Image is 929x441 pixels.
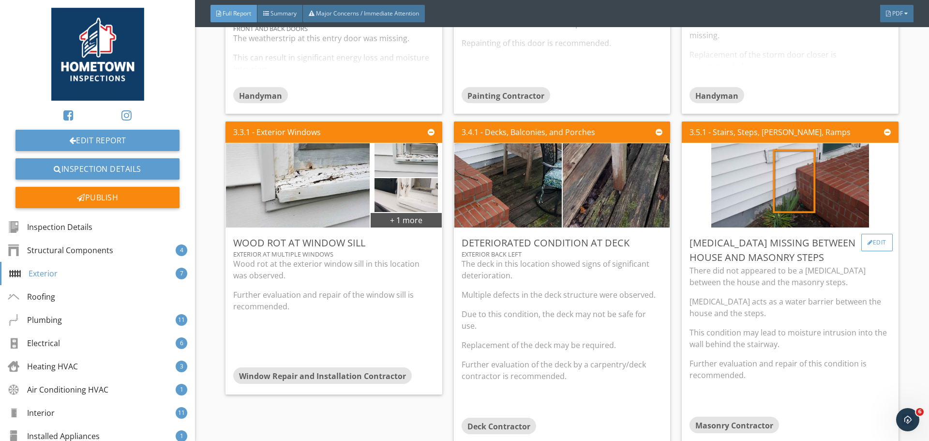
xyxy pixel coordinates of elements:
[51,8,144,101] img: Logo%201%20Updated.png
[239,90,282,101] span: Handyman
[462,126,595,138] div: 3.4.1 - Decks, Balconies, and Porches
[695,90,738,101] span: Handyman
[462,308,662,332] p: Due to this condition, the deck may not be safe for use.
[861,234,893,251] div: Edit
[233,236,434,250] div: Wood rot at window sill
[176,244,187,256] div: 4
[176,337,187,349] div: 6
[467,90,544,101] span: Painting Contractor
[15,130,180,151] a: Edit Report
[9,268,58,279] div: Exterior
[223,9,251,17] span: Full Report
[15,158,180,180] a: Inspection Details
[233,258,434,281] p: Wood rot at the exterior window sill in this location was observed.
[233,25,434,32] div: Front and back doors
[8,291,55,303] div: Roofing
[462,258,662,281] p: The deck in this location showed signs of significant deterioration.
[219,80,377,291] img: photo.jpg
[462,289,662,301] p: Multiple defects in the deck structure were observed.
[462,339,662,351] p: Replacement of the deck may be required.
[689,265,890,288] p: There did not appeared to be a [MEDICAL_DATA] between the house and the masonry steps.
[689,296,890,319] p: [MEDICAL_DATA] acts as a water barrier between the house and the steps.
[8,384,108,395] div: Air Conditioning HVAC
[375,153,438,238] img: photo.jpg
[375,118,438,203] img: photo.jpg
[8,361,78,372] div: Heating HVAC
[239,371,406,381] span: Window Repair and Installation Contractor
[892,9,903,17] span: PDF
[8,314,62,326] div: Plumbing
[711,80,869,291] img: photo.jpg
[689,236,890,265] div: [MEDICAL_DATA] missing between house and masonry steps
[176,314,187,326] div: 11
[462,236,662,250] div: Deteriorated Condition at Deck
[15,187,180,208] div: Publish
[462,250,662,258] div: Exterior Back Left
[371,212,441,228] div: + 1 more
[8,221,92,233] div: Inspection Details
[467,421,530,432] span: Deck Contractor
[316,9,419,17] span: Major Concerns / Immediate Attention
[233,126,321,138] div: 3.3.1 - Exterior Windows
[8,337,60,349] div: Electrical
[233,289,434,312] p: Further evaluation and repair of the window sill is recommended.
[176,361,187,372] div: 3
[689,327,890,350] p: This condition may lead to moisture intrusion into the wall behind the stairway.
[916,408,924,416] span: 6
[689,358,890,381] p: Further evaluation and repair of this condition is recommended.
[8,244,113,256] div: Structural Components
[462,359,662,382] p: Further evaluation of the deck by a carpentry/deck contractor is recommended.
[429,80,587,291] img: photo.jpg
[176,384,187,395] div: 1
[8,407,55,419] div: Interior
[689,126,851,138] div: 3.5.1 - Stairs, Steps, [PERSON_NAME], Ramps
[233,250,434,258] div: Exterior at multiple windows
[176,268,187,279] div: 7
[537,80,695,291] img: photo.jpg
[270,9,297,17] span: Summary
[695,420,773,431] span: Masonry Contractor
[176,407,187,419] div: 11
[896,408,919,431] iframe: Intercom live chat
